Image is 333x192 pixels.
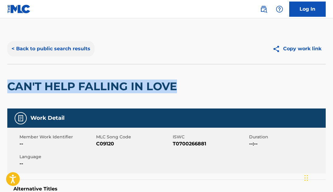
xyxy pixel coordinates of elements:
[276,5,283,13] img: help
[7,5,31,13] img: MLC Logo
[303,163,333,192] iframe: Chat Widget
[17,115,24,122] img: Work Detail
[96,140,171,148] span: C09120
[7,41,95,56] button: < Back to public search results
[289,2,326,17] a: Log In
[173,140,248,148] span: T0700266881
[273,3,286,15] div: Help
[260,5,267,13] img: search
[173,134,248,140] span: ISWC
[96,134,171,140] span: MLC Song Code
[304,169,308,187] div: Drag
[13,186,320,192] h5: Alternative Titles
[272,45,283,53] img: Copy work link
[19,134,95,140] span: Member Work Identifier
[19,140,95,148] span: --
[30,115,64,122] h5: Work Detail
[249,140,324,148] span: --:--
[19,160,95,167] span: --
[19,154,95,160] span: Language
[7,80,180,93] h2: CAN'T HELP FALLING IN LOVE
[249,134,324,140] span: Duration
[258,3,270,15] a: Public Search
[268,41,326,56] button: Copy work link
